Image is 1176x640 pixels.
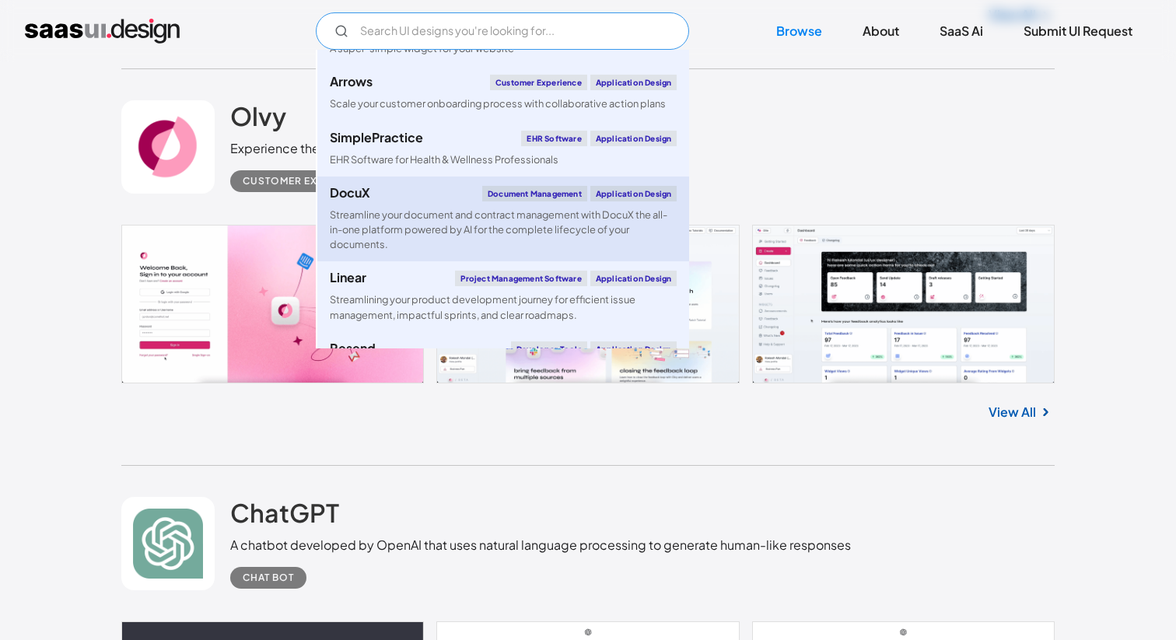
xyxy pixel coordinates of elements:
[844,14,918,48] a: About
[482,186,587,201] div: Document Management
[316,12,689,50] form: Email Form
[330,342,376,355] div: Resend
[330,292,677,322] div: Streamlining your product development journey for efficient issue management, impactful sprints, ...
[243,172,369,191] div: Customer Experience
[330,271,366,284] div: Linear
[330,96,666,111] div: Scale your customer onboarding process with collaborative action plans
[317,121,689,177] a: SimplePracticeEHR SoftwareApplication DesignEHR Software for Health & Wellness Professionals
[317,65,689,121] a: ArrowsCustomer ExperienceApplication DesignScale your customer onboarding process with collaborat...
[1005,14,1151,48] a: Submit UI Request
[455,271,586,286] div: Project Management Software
[316,12,689,50] input: Search UI designs you're looking for...
[230,100,286,139] a: Olvy
[317,177,689,262] a: DocuXDocument ManagementApplication DesignStreamline your document and contract management with D...
[330,208,677,253] div: Streamline your document and contract management with DocuX the all-in-one platform powered by AI...
[230,139,639,158] div: Experience the joy of managing your user feedback like never before!
[921,14,1002,48] a: SaaS Ai
[590,186,677,201] div: Application Design
[511,341,587,357] div: Developer tools
[330,131,423,144] div: SimplePractice
[989,403,1036,421] a: View All
[230,497,339,536] a: ChatGPT
[590,271,677,286] div: Application Design
[330,75,373,88] div: Arrows
[330,187,370,199] div: DocuX
[490,75,587,90] div: Customer Experience
[758,14,841,48] a: Browse
[317,332,689,402] a: ResendDeveloper toolsApplication DesignThe ultimate email API for developers, enabling seamless d...
[243,568,294,587] div: Chat Bot
[330,152,558,167] div: EHR Software for Health & Wellness Professionals
[230,536,851,554] div: A chatbot developed by OpenAI that uses natural language processing to generate human-like responses
[230,100,286,131] h2: Olvy
[521,131,586,146] div: EHR Software
[590,341,677,357] div: Application Design
[230,497,339,528] h2: ChatGPT
[25,19,180,44] a: home
[590,131,677,146] div: Application Design
[590,75,677,90] div: Application Design
[317,261,689,331] a: LinearProject Management SoftwareApplication DesignStreamlining your product development journey ...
